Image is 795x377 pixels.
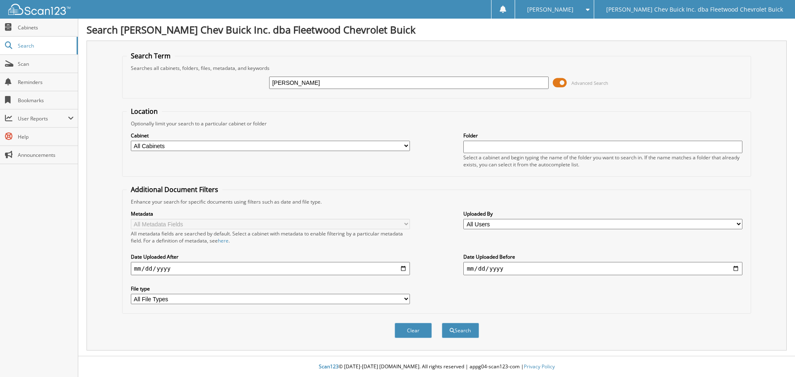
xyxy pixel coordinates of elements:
button: Clear [395,323,432,338]
div: © [DATE]-[DATE] [DOMAIN_NAME]. All rights reserved | appg04-scan123-com | [78,357,795,377]
span: User Reports [18,115,68,122]
div: All metadata fields are searched by default. Select a cabinet with metadata to enable filtering b... [131,230,410,244]
span: Bookmarks [18,97,74,104]
div: Searches all cabinets, folders, files, metadata, and keywords [127,65,747,72]
legend: Search Term [127,51,175,60]
label: Folder [463,132,742,139]
span: Cabinets [18,24,74,31]
label: Metadata [131,210,410,217]
span: Advanced Search [571,80,608,86]
legend: Location [127,107,162,116]
span: Scan123 [319,363,339,370]
span: Scan [18,60,74,67]
label: Date Uploaded After [131,253,410,260]
img: scan123-logo-white.svg [8,4,70,15]
iframe: Chat Widget [754,337,795,377]
span: Help [18,133,74,140]
span: [PERSON_NAME] Chev Buick Inc. dba Fleetwood Chevrolet Buick [606,7,783,12]
legend: Additional Document Filters [127,185,222,194]
a: here [218,237,229,244]
label: Cabinet [131,132,410,139]
h1: Search [PERSON_NAME] Chev Buick Inc. dba Fleetwood Chevrolet Buick [87,23,787,36]
input: start [131,262,410,275]
span: Reminders [18,79,74,86]
input: end [463,262,742,275]
span: Announcements [18,151,74,158]
div: Enhance your search for specific documents using filters such as date and file type. [127,198,747,205]
a: Privacy Policy [524,363,555,370]
button: Search [442,323,479,338]
label: File type [131,285,410,292]
span: Search [18,42,72,49]
label: Uploaded By [463,210,742,217]
span: [PERSON_NAME] [527,7,573,12]
label: Date Uploaded Before [463,253,742,260]
div: Optionally limit your search to a particular cabinet or folder [127,120,747,127]
div: Select a cabinet and begin typing the name of the folder you want to search in. If the name match... [463,154,742,168]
